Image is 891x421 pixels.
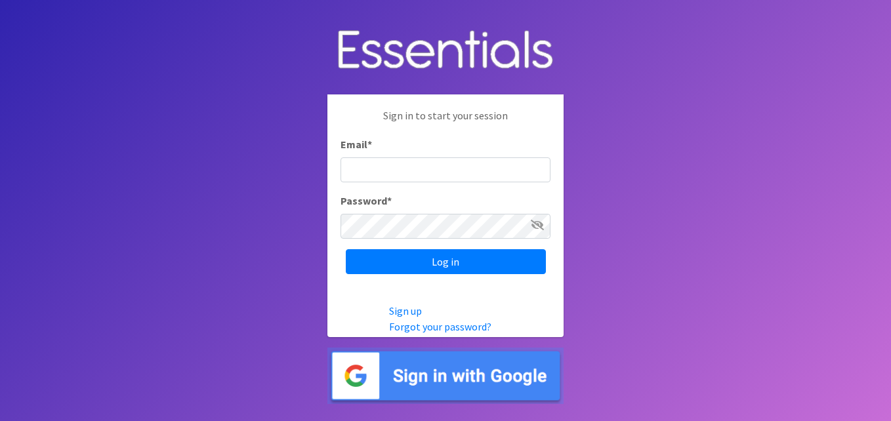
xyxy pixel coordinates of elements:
img: Human Essentials [327,17,564,85]
p: Sign in to start your session [341,108,550,136]
a: Sign up [389,304,422,317]
input: Log in [346,249,546,274]
abbr: required [387,194,392,207]
a: Forgot your password? [389,320,491,333]
abbr: required [367,138,372,151]
label: Email [341,136,372,152]
img: Sign in with Google [327,348,564,405]
label: Password [341,193,392,209]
